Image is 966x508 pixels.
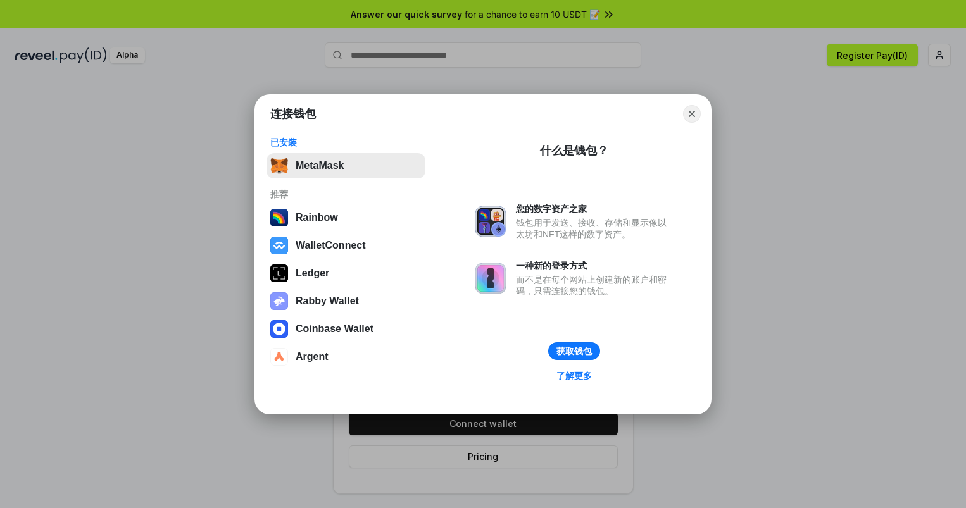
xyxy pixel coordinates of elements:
div: 钱包用于发送、接收、存储和显示像以太坊和NFT这样的数字资产。 [516,217,673,240]
img: svg+xml,%3Csvg%20xmlns%3D%22http%3A%2F%2Fwww.w3.org%2F2000%2Fsvg%22%20width%3D%2228%22%20height%3... [270,264,288,282]
button: Rainbow [267,205,425,230]
div: Coinbase Wallet [296,323,373,335]
img: svg+xml,%3Csvg%20xmlns%3D%22http%3A%2F%2Fwww.w3.org%2F2000%2Fsvg%22%20fill%3D%22none%22%20viewBox... [475,206,506,237]
img: svg+xml,%3Csvg%20width%3D%2228%22%20height%3D%2228%22%20viewBox%3D%220%200%2028%2028%22%20fill%3D... [270,237,288,254]
div: 已安装 [270,137,422,148]
button: WalletConnect [267,233,425,258]
button: Rabby Wallet [267,288,425,314]
div: 获取钱包 [556,345,592,357]
img: svg+xml,%3Csvg%20width%3D%2228%22%20height%3D%2228%22%20viewBox%3D%220%200%2028%2028%22%20fill%3D... [270,348,288,366]
div: MetaMask [296,160,344,171]
img: svg+xml,%3Csvg%20fill%3D%22none%22%20height%3D%2233%22%20viewBox%3D%220%200%2035%2033%22%20width%... [270,157,288,175]
div: Rabby Wallet [296,295,359,307]
div: Ledger [296,268,329,279]
div: WalletConnect [296,240,366,251]
img: svg+xml,%3Csvg%20xmlns%3D%22http%3A%2F%2Fwww.w3.org%2F2000%2Fsvg%22%20fill%3D%22none%22%20viewBox... [270,292,288,310]
button: Ledger [267,261,425,286]
h1: 连接钱包 [270,106,316,121]
div: 推荐 [270,189,422,200]
img: svg+xml,%3Csvg%20width%3D%2228%22%20height%3D%2228%22%20viewBox%3D%220%200%2028%2028%22%20fill%3D... [270,320,288,338]
div: 什么是钱包？ [540,143,608,158]
div: 一种新的登录方式 [516,260,673,271]
div: 您的数字资产之家 [516,203,673,214]
div: 了解更多 [556,370,592,381]
div: Rainbow [296,212,338,223]
button: Close [683,105,701,123]
img: svg+xml,%3Csvg%20xmlns%3D%22http%3A%2F%2Fwww.w3.org%2F2000%2Fsvg%22%20fill%3D%22none%22%20viewBox... [475,263,506,294]
a: 了解更多 [549,368,599,384]
div: 而不是在每个网站上创建新的账户和密码，只需连接您的钱包。 [516,274,673,297]
div: Argent [296,351,329,362]
img: svg+xml,%3Csvg%20width%3D%22120%22%20height%3D%22120%22%20viewBox%3D%220%200%20120%20120%22%20fil... [270,209,288,226]
button: Argent [267,344,425,369]
button: Coinbase Wallet [267,316,425,342]
button: MetaMask [267,153,425,178]
button: 获取钱包 [548,342,600,360]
